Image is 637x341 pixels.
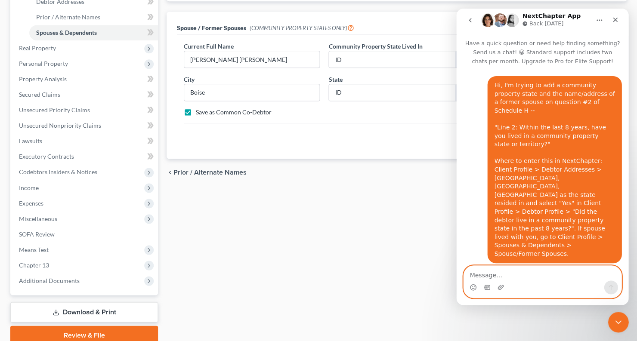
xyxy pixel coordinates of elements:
[29,9,158,25] a: Prior / Alternate Names
[19,122,101,129] span: Unsecured Nonpriority Claims
[184,75,195,84] label: City
[19,246,49,253] span: Means Test
[19,44,56,52] span: Real Property
[19,276,80,284] span: Additional Documents
[167,169,247,176] button: chevron_left Prior / Alternate Names
[12,149,158,164] a: Executory Contracts
[10,302,158,322] a: Download & Print
[12,102,158,118] a: Unsecured Priority Claims
[19,199,43,206] span: Expenses
[167,169,173,176] i: chevron_left
[19,137,42,144] span: Lawsuits
[608,312,628,332] iframe: Intercom live chat
[12,133,158,149] a: Lawsuits
[173,169,247,176] span: Prior / Alternate Names
[12,87,158,102] a: Secured Claims
[328,43,422,50] span: Community Property State Lived In
[12,226,158,242] a: SOFA Review
[36,29,97,36] span: Spouses & Dependents
[184,43,234,50] span: Current Full Name
[19,153,74,160] span: Executory Contracts
[19,106,90,114] span: Unsecured Priority Claims
[184,84,319,101] input: Enter city...
[456,9,628,305] iframe: Intercom live chat
[19,168,97,175] span: Codebtors Insiders & Notices
[250,25,354,31] span: (COMMUNITY PROPERTY STATES ONLY)
[196,108,272,117] label: Save as Common Co-Debtor
[184,51,319,68] input: Enter name...
[19,184,39,191] span: Income
[19,230,55,237] span: SOFA Review
[12,71,158,87] a: Property Analysis
[19,91,60,98] span: Secured Claims
[177,24,246,31] span: Spouse / Former Spouses
[19,215,57,222] span: Miscellaneous
[19,75,67,83] span: Property Analysis
[328,75,342,84] label: State
[19,261,49,268] span: Chapter 13
[19,60,68,67] span: Personal Property
[29,25,158,40] a: Spouses & Dependents
[36,13,100,21] span: Prior / Alternate Names
[12,118,158,133] a: Unsecured Nonpriority Claims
